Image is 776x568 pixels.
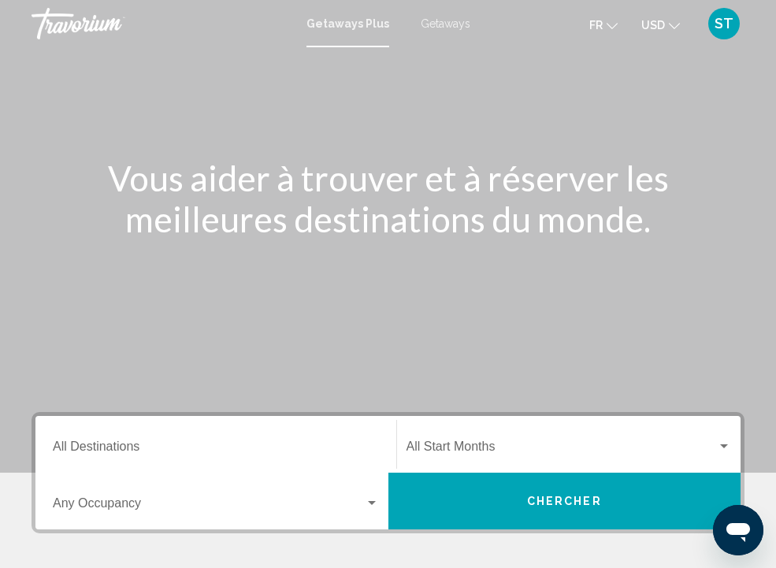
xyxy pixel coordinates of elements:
a: Travorium [32,8,291,39]
button: Change currency [641,13,680,36]
span: Chercher [527,496,602,508]
a: Getaways Plus [306,17,389,30]
button: Chercher [388,473,741,529]
span: fr [589,19,603,32]
iframe: Bouton de lancement de la fenêtre de messagerie [713,505,763,555]
a: Getaways [421,17,470,30]
button: Change language [589,13,618,36]
span: USD [641,19,665,32]
span: ST [715,16,733,32]
button: User Menu [704,7,744,40]
div: Search widget [35,416,741,529]
h1: Vous aider à trouver et à réserver les meilleures destinations du monde. [93,158,684,239]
